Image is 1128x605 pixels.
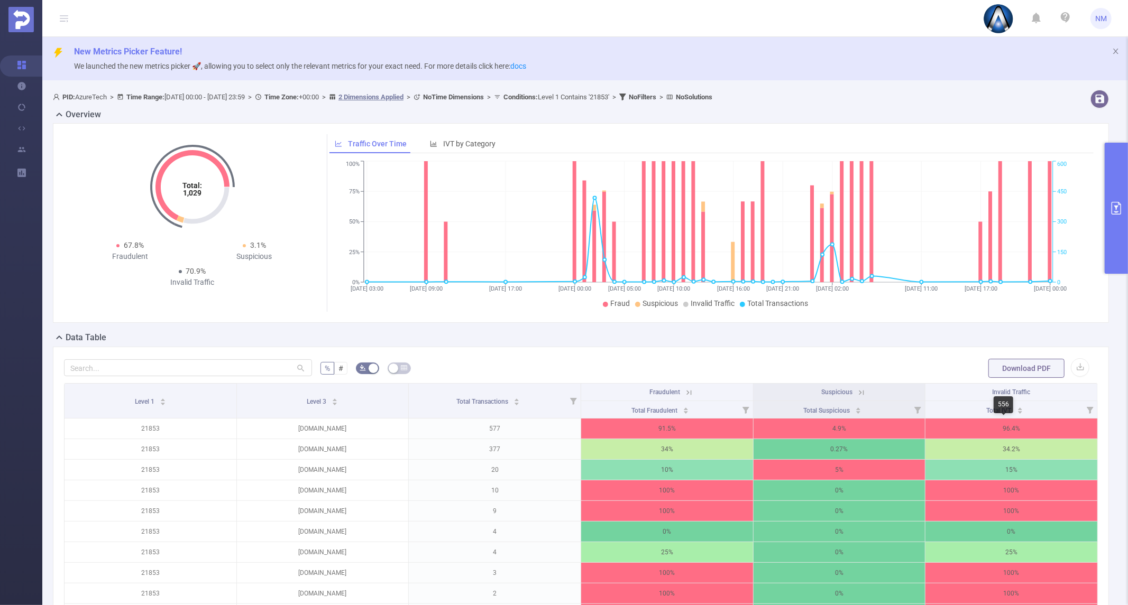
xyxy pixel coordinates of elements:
[237,501,409,521] p: [DOMAIN_NAME]
[325,364,330,373] span: %
[409,418,581,439] p: 577
[925,480,1097,500] p: 100%
[581,501,753,521] p: 100%
[74,62,526,70] span: We launched the new metrics picker 🚀, allowing you to select only the relevant metrics for your e...
[489,285,522,292] tspan: [DATE] 17:00
[657,285,690,292] tspan: [DATE] 10:00
[754,522,925,542] p: 0%
[237,480,409,500] p: [DOMAIN_NAME]
[237,563,409,583] p: [DOMAIN_NAME]
[443,139,496,148] span: IVT by Category
[649,388,680,396] span: Fraudulent
[245,93,255,101] span: >
[65,563,236,583] p: 21853
[332,397,338,400] i: icon: caret-up
[754,501,925,521] p: 0%
[348,139,407,148] span: Traffic Over Time
[53,93,712,101] span: AzureTech [DATE] 00:00 - [DATE] 23:59 +00:00
[307,398,328,405] span: Level 3
[126,93,164,101] b: Time Range:
[250,241,266,249] span: 3.1%
[65,418,236,439] p: 21853
[925,583,1097,603] p: 100%
[66,331,106,344] h2: Data Table
[816,285,849,292] tspan: [DATE] 02:00
[804,407,852,414] span: Total Suspicious
[855,406,861,412] div: Sort
[717,285,750,292] tspan: [DATE] 16:00
[925,542,1097,562] p: 25%
[349,188,360,195] tspan: 75%
[182,181,202,190] tspan: Total:
[683,406,689,412] div: Sort
[754,542,925,562] p: 0%
[319,93,329,101] span: >
[160,397,166,400] i: icon: caret-up
[65,542,236,562] p: 21853
[65,439,236,459] p: 21853
[754,563,925,583] p: 0%
[409,583,581,603] p: 2
[609,93,619,101] span: >
[1057,249,1067,256] tspan: 150
[1057,219,1067,226] tspan: 300
[514,401,520,404] i: icon: caret-down
[403,93,414,101] span: >
[64,359,312,376] input: Search...
[1017,406,1023,409] i: icon: caret-up
[1112,45,1120,57] button: icon: close
[360,365,366,371] i: icon: bg-colors
[107,93,117,101] span: >
[581,563,753,583] p: 100%
[349,219,360,226] tspan: 50%
[349,249,360,256] tspan: 25%
[738,401,753,418] i: Filter menu
[581,583,753,603] p: 100%
[503,93,538,101] b: Conditions :
[610,299,630,308] span: Fraud
[351,285,383,292] tspan: [DATE] 03:00
[629,93,656,101] b: No Filters
[237,439,409,459] p: [DOMAIN_NAME]
[338,364,343,373] span: #
[925,418,1097,439] p: 96.4%
[409,460,581,480] p: 20
[135,398,156,405] span: Level 1
[683,409,689,413] i: icon: caret-down
[513,397,520,403] div: Sort
[1057,161,1067,168] tspan: 600
[332,401,338,404] i: icon: caret-down
[754,418,925,439] p: 4.9%
[1057,279,1060,286] tspan: 0
[503,93,609,101] span: Level 1 Contains '21853'
[430,140,437,147] i: icon: bar-chart
[160,401,166,404] i: icon: caret-down
[1017,409,1023,413] i: icon: caret-down
[910,401,925,418] i: Filter menu
[558,285,591,292] tspan: [DATE] 00:00
[856,406,861,409] i: icon: caret-up
[332,397,338,403] div: Sort
[65,583,236,603] p: 21853
[925,563,1097,583] p: 100%
[1095,8,1107,29] span: NM
[988,359,1065,378] button: Download PDF
[53,94,62,100] i: icon: user
[1083,401,1097,418] i: Filter menu
[65,501,236,521] p: 21853
[581,460,753,480] p: 10%
[754,583,925,603] p: 0%
[643,299,678,308] span: Suspicious
[66,108,101,121] h2: Overview
[68,251,192,262] div: Fraudulent
[925,439,1097,459] p: 34.2%
[409,501,581,521] p: 9
[656,93,666,101] span: >
[409,542,581,562] p: 4
[905,285,938,292] tspan: [DATE] 11:00
[747,299,808,308] span: Total Transactions
[994,396,1013,413] div: 556
[754,460,925,480] p: 5%
[409,563,581,583] p: 3
[581,480,753,500] p: 100%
